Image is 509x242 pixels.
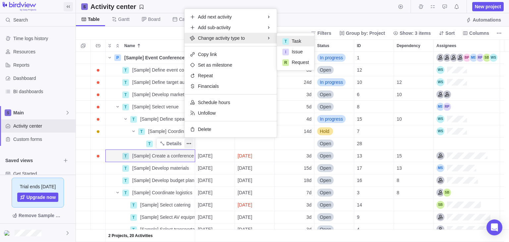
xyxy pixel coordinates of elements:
span: Task [292,38,301,44]
span: More actions [184,139,194,148]
div: grid [76,52,509,242]
span: Add next activity [198,14,232,20]
span: Change activity type to [198,35,245,41]
span: Copy link [198,51,217,58]
span: Request [292,59,309,66]
div: R [282,59,289,66]
span: Set as milestone [198,62,232,68]
span: Add sub-activity [198,24,231,31]
span: Schedule hours [198,99,230,106]
span: Repeat [198,72,213,79]
span: Unfollow [198,110,216,116]
div: T [282,38,289,45]
div: I [282,49,289,55]
span: Issue [292,48,303,55]
span: Financials [198,83,219,90]
span: Delete [198,126,211,133]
